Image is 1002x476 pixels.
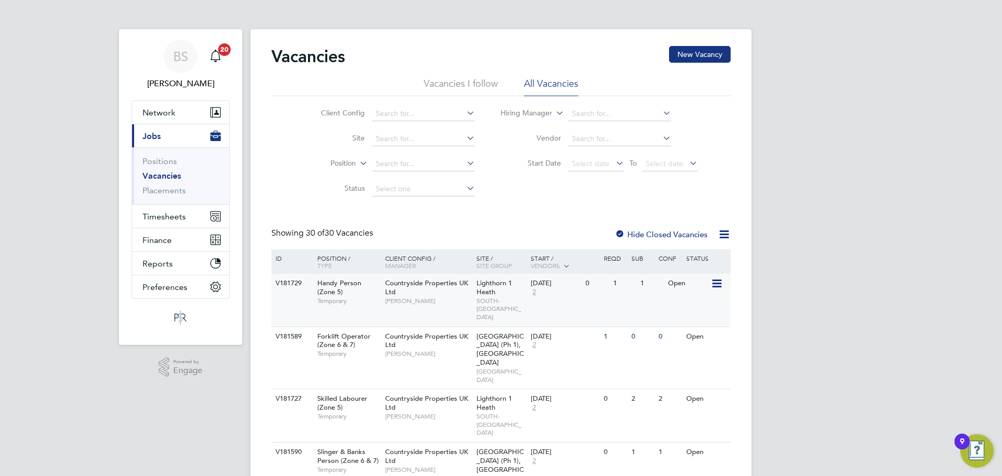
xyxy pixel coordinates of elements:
[132,77,230,90] span: Beth Seddon
[142,235,172,245] span: Finance
[132,124,229,147] button: Jobs
[684,443,729,462] div: Open
[385,261,416,270] span: Manager
[646,159,683,168] span: Select date
[309,249,383,274] div: Position /
[531,261,560,270] span: Vendors
[601,249,628,267] div: Reqd
[531,288,538,297] span: 2
[656,327,683,346] div: 0
[669,46,731,63] button: New Vacancy
[531,279,580,288] div: [DATE]
[385,278,468,296] span: Countryside Properties UK Ltd
[568,107,671,121] input: Search for...
[476,367,526,384] span: [GEOGRAPHIC_DATA]
[629,249,656,267] div: Sub
[171,309,190,326] img: psrsolutions-logo-retina.png
[142,108,175,118] span: Network
[638,274,665,293] div: 1
[273,443,309,462] div: V181590
[273,249,309,267] div: ID
[317,350,380,358] span: Temporary
[385,332,468,350] span: Countryside Properties UK Ltd
[531,403,538,412] span: 2
[317,261,332,270] span: Type
[306,228,325,238] span: 30 of
[960,442,964,455] div: 9
[601,389,628,409] div: 0
[306,228,373,238] span: 30 Vacancies
[159,357,203,377] a: Powered byEngage
[629,443,656,462] div: 1
[656,249,683,267] div: Conf
[385,350,471,358] span: [PERSON_NAME]
[476,394,512,412] span: Lighthorn 1 Heath
[385,394,468,412] span: Countryside Properties UK Ltd
[142,185,186,195] a: Placements
[626,156,640,170] span: To
[568,132,671,146] input: Search for...
[218,43,231,56] span: 20
[132,252,229,275] button: Reports
[372,157,475,171] input: Search for...
[317,412,380,421] span: Temporary
[273,274,309,293] div: V181729
[132,101,229,124] button: Network
[665,274,711,293] div: Open
[492,108,552,119] label: Hiring Manager
[501,133,561,143] label: Vendor
[531,448,599,457] div: [DATE]
[173,50,188,63] span: BS
[142,282,187,292] span: Preferences
[296,158,356,169] label: Position
[385,412,471,421] span: [PERSON_NAME]
[583,274,610,293] div: 0
[960,434,994,468] button: Open Resource Center, 9 new notifications
[601,443,628,462] div: 0
[173,357,202,366] span: Powered by
[684,327,729,346] div: Open
[305,108,365,118] label: Client Config
[317,466,380,474] span: Temporary
[629,389,656,409] div: 2
[531,332,599,341] div: [DATE]
[317,297,380,305] span: Temporary
[271,46,345,67] h2: Vacancies
[305,133,365,143] label: Site
[273,327,309,346] div: V181589
[142,171,181,181] a: Vacancies
[531,341,538,350] span: 2
[531,457,538,466] span: 2
[629,327,656,346] div: 0
[656,389,683,409] div: 2
[501,158,561,168] label: Start Date
[524,77,578,96] li: All Vacancies
[476,412,526,437] span: SOUTH-[GEOGRAPHIC_DATA]
[611,274,638,293] div: 1
[271,228,375,239] div: Showing
[385,447,468,465] span: Countryside Properties UK Ltd
[476,278,512,296] span: Lighthorn 1 Heath
[372,107,475,121] input: Search for...
[372,132,475,146] input: Search for...
[142,156,177,166] a: Positions
[173,366,202,375] span: Engage
[132,205,229,228] button: Timesheets
[424,77,498,96] li: Vacancies I follow
[273,389,309,409] div: V181727
[572,159,610,168] span: Select date
[317,332,371,350] span: Forklift Operator (Zone 6 & 7)
[601,327,628,346] div: 1
[305,183,365,193] label: Status
[528,249,601,275] div: Start /
[142,212,186,222] span: Timesheets
[385,466,471,474] span: [PERSON_NAME]
[476,297,526,321] span: SOUTH-[GEOGRAPHIC_DATA]
[476,261,512,270] span: Site Group
[383,249,474,274] div: Client Config /
[385,297,471,305] span: [PERSON_NAME]
[531,394,599,403] div: [DATE]
[119,29,242,345] nav: Main navigation
[615,229,708,239] label: Hide Closed Vacancies
[142,259,173,269] span: Reports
